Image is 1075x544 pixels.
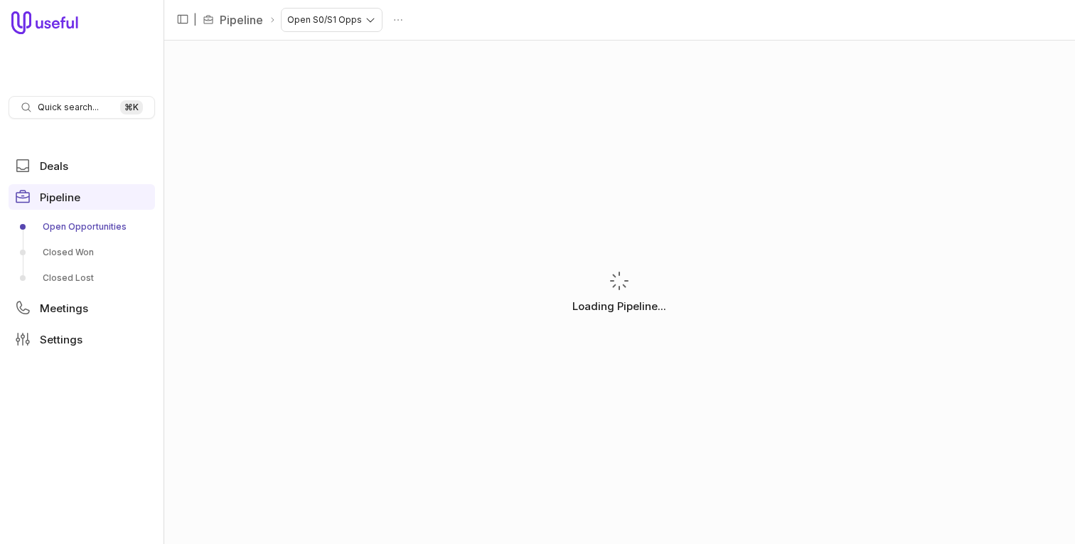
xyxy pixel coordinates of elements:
span: Pipeline [40,192,80,203]
div: Pipeline submenu [9,215,155,289]
a: Settings [9,326,155,352]
span: Deals [40,161,68,171]
span: | [193,11,197,28]
a: Closed Lost [9,267,155,289]
button: Collapse sidebar [172,9,193,30]
a: Open Opportunities [9,215,155,238]
p: Loading Pipeline... [572,298,666,315]
span: Quick search... [38,102,99,113]
a: Pipeline [9,184,155,210]
span: Meetings [40,303,88,314]
a: Deals [9,153,155,178]
a: Closed Won [9,241,155,264]
a: Pipeline [220,11,263,28]
span: Settings [40,334,82,345]
button: Actions [387,9,409,31]
kbd: ⌘ K [120,100,143,114]
a: Meetings [9,295,155,321]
